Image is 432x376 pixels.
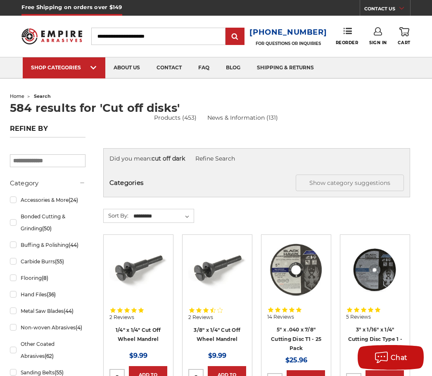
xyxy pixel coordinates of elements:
a: News & Information (131) [207,114,278,122]
h5: Refine by [10,125,85,137]
a: blog [218,57,249,78]
a: 3/8" x 1/4" Cut Off Wheel Mandrel [194,327,240,343]
span: (24) [69,197,78,203]
a: Hand Files [10,287,85,302]
span: 5 Reviews [346,315,371,319]
div: Did you mean: [109,154,404,163]
a: Cart [398,27,410,45]
strong: cut off dark [152,155,185,162]
span: 14 Reviews [267,315,294,319]
a: about us [105,57,148,78]
a: [PHONE_NUMBER] [249,26,327,38]
span: $25.96 [285,356,307,364]
select: Sort By: [132,210,194,222]
span: 2 Reviews [109,315,134,320]
a: Flooring [10,271,85,285]
span: 2 Reviews [188,315,213,320]
a: Bonded Cutting & Grinding [10,209,85,236]
span: (44) [64,308,74,314]
a: Buffing & Polishing [10,238,85,252]
span: (36) [47,291,56,298]
p: FOR QUESTIONS OR INQUIRIES [249,41,327,46]
span: Reorder [336,40,358,45]
a: Reorder [336,27,358,45]
a: Refine Search [195,155,235,162]
span: (8) [42,275,48,281]
a: Products (453) [154,114,197,121]
span: $9.99 [129,352,147,359]
h5: Category [10,178,85,188]
img: Empire Abrasives [21,24,82,48]
a: Metal Saw Blades [10,304,85,318]
span: (4) [76,324,82,331]
span: (55) [55,369,64,376]
a: 1/4" x 1/4" Cut Off Wheel Mandrel [116,327,161,343]
span: (44) [69,242,78,248]
input: Submit [227,28,243,45]
a: Other Coated Abrasives [10,337,85,363]
img: 1/4" inch x 1/4" inch mandrel [109,241,167,298]
span: $9.99 [208,352,226,359]
a: faq [190,57,218,78]
span: (55) [55,258,64,265]
img: 3/8" inch x 1/4" inch mandrel [188,241,246,298]
a: 3" x 1/16" x 1/4" Cutting Disc Type 1 - 25 Pack [348,326,402,351]
img: 3” x .0625” x 1/4” Die Grinder Cut-Off Wheels by Black Hawk Abrasives [346,241,404,298]
a: 5" x .040 x 7/8" Cutting Disc T1 - 25 Pack [271,326,321,351]
a: shipping & returns [249,57,322,78]
label: Sort By: [104,209,128,222]
span: Cart [398,40,410,45]
button: Show category suggestions [296,175,404,191]
div: SHOP CATEGORIES [31,64,97,71]
a: Accessories & More [10,193,85,207]
h1: 584 results for 'Cut off disks' [10,102,423,114]
a: CONTACT US [364,4,410,16]
span: (50) [42,225,52,232]
a: home [10,93,24,99]
span: search [34,93,51,99]
a: Carbide Burrs [10,254,85,269]
a: Non-woven Abrasives [10,320,85,335]
span: Sign In [369,40,387,45]
button: Chat [358,345,424,370]
span: (62) [45,353,54,359]
a: contact [148,57,190,78]
img: Close-up of Black Hawk 5-inch thin cut-off disc for precision metalwork [267,241,325,298]
span: Chat [391,354,408,362]
h5: Categories [109,175,404,191]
